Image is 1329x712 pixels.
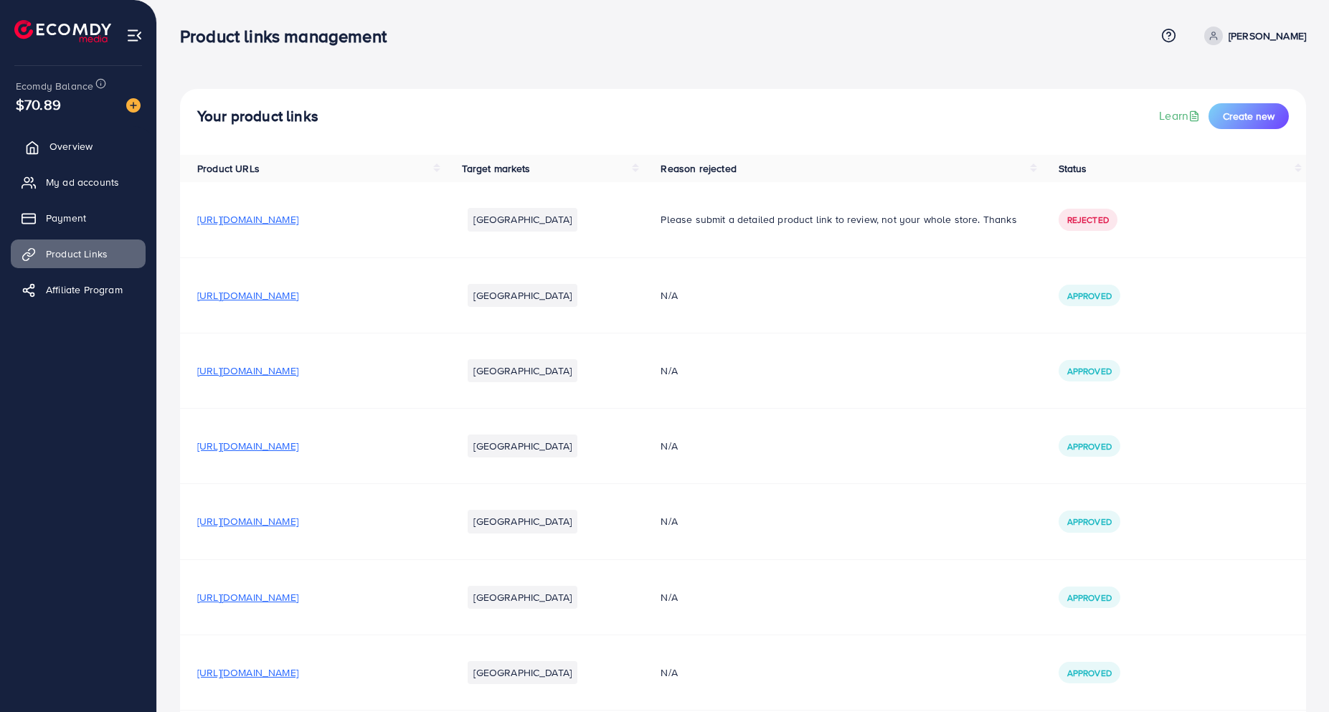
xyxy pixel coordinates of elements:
span: Ecomdy Balance [16,79,93,93]
span: Affiliate Program [46,283,123,297]
a: Affiliate Program [11,275,146,304]
iframe: Chat [1268,647,1318,701]
img: logo [14,20,111,42]
p: Please submit a detailed product link to review, not your whole store. Thanks [661,211,1023,228]
li: [GEOGRAPHIC_DATA] [468,359,577,382]
span: N/A [661,364,677,378]
span: Product URLs [197,161,260,176]
li: [GEOGRAPHIC_DATA] [468,586,577,609]
li: [GEOGRAPHIC_DATA] [468,208,577,231]
span: [URL][DOMAIN_NAME] [197,364,298,378]
span: Status [1059,161,1087,176]
li: [GEOGRAPHIC_DATA] [468,661,577,684]
span: Approved [1067,440,1112,452]
span: Target markets [462,161,530,176]
p: [PERSON_NAME] [1229,27,1306,44]
span: Approved [1067,667,1112,679]
li: [GEOGRAPHIC_DATA] [468,284,577,307]
span: Payment [46,211,86,225]
a: Product Links [11,239,146,268]
span: My ad accounts [46,175,119,189]
span: [URL][DOMAIN_NAME] [197,665,298,680]
button: Create new [1209,103,1289,129]
a: Payment [11,204,146,232]
span: [URL][DOMAIN_NAME] [197,212,298,227]
a: Learn [1159,108,1203,124]
span: N/A [661,439,677,453]
img: menu [126,27,143,44]
span: [URL][DOMAIN_NAME] [197,288,298,303]
h3: Product links management [180,26,398,47]
span: [URL][DOMAIN_NAME] [197,439,298,453]
span: Approved [1067,516,1112,528]
a: My ad accounts [11,168,146,196]
span: Create new [1223,109,1274,123]
span: N/A [661,288,677,303]
span: [URL][DOMAIN_NAME] [197,514,298,528]
span: Overview [49,139,93,153]
span: Approved [1067,592,1112,604]
span: Product Links [46,247,108,261]
span: Approved [1067,365,1112,377]
span: $70.89 [16,94,61,115]
span: [URL][DOMAIN_NAME] [197,590,298,604]
span: Approved [1067,290,1112,302]
span: N/A [661,665,677,680]
span: Rejected [1067,214,1109,226]
a: Overview [11,132,146,161]
img: image [126,98,141,113]
span: N/A [661,514,677,528]
span: N/A [661,590,677,604]
a: [PERSON_NAME] [1198,27,1306,45]
h4: Your product links [197,108,318,125]
span: Reason rejected [661,161,736,176]
li: [GEOGRAPHIC_DATA] [468,510,577,533]
li: [GEOGRAPHIC_DATA] [468,435,577,457]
